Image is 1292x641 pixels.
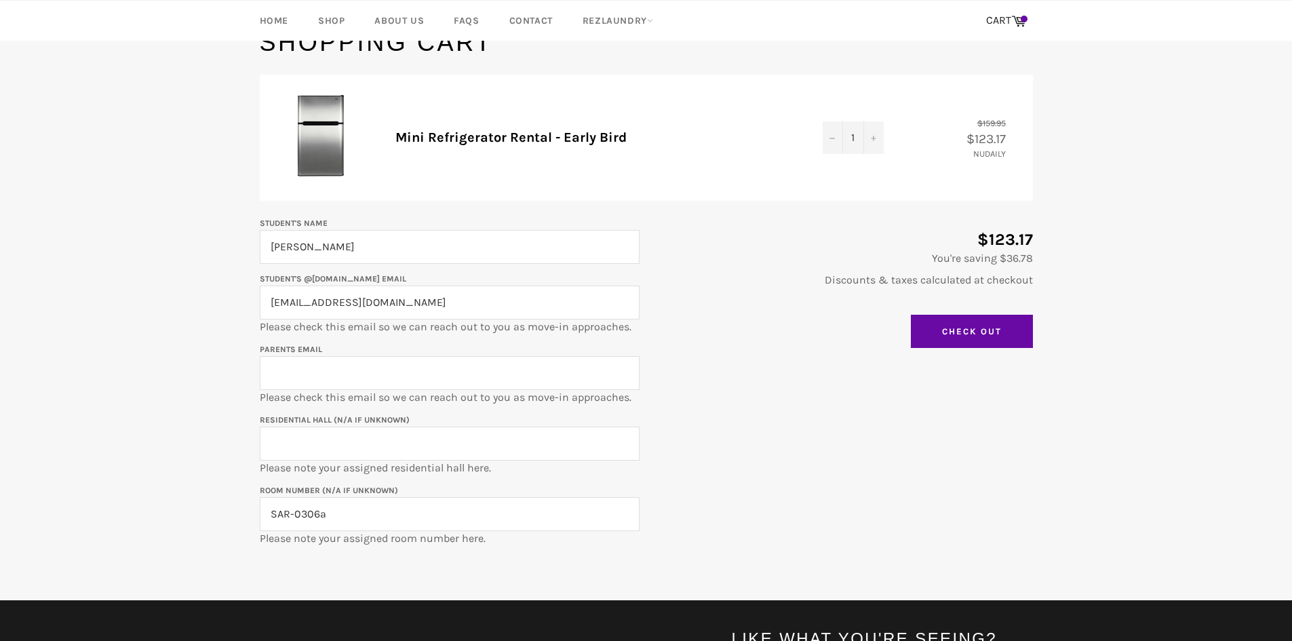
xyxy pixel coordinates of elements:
[260,271,640,334] p: Please check this email so we can reach out to you as move-in approaches.
[260,26,1033,60] h1: Shopping Cart
[305,1,358,41] a: Shop
[911,148,1019,160] p: NUDAILY
[653,273,1033,288] p: Discounts & taxes calculated at checkout
[260,482,640,546] p: Please note your assigned room number here.
[653,251,1033,266] p: You're saving $36.78
[440,1,492,41] a: FAQs
[653,229,1033,251] p: $123.17
[979,7,1033,35] a: CART
[260,341,640,405] p: Please check this email so we can reach out to you as move-in approaches.
[260,415,410,425] label: Residential Hall (N/A if unknown)
[977,118,1006,128] s: $159.95
[395,130,627,145] a: Mini Refrigerator Rental - Early Bird
[911,315,1033,349] input: Check Out
[496,1,566,41] a: Contact
[966,131,1019,147] span: $123.17
[863,121,884,154] button: Increase quantity
[569,1,667,41] a: RezLaundry
[260,274,406,284] label: Student's @[DOMAIN_NAME] email
[260,486,398,495] label: Room Number (N/A if unknown)
[361,1,437,41] a: About Us
[260,218,328,228] label: Student's Name
[823,121,843,154] button: Decrease quantity
[280,95,361,176] img: Mini Refrigerator Rental - Early Bird
[260,412,640,475] p: Please note your assigned residential hall here.
[246,1,302,41] a: Home
[260,345,322,354] label: Parents email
